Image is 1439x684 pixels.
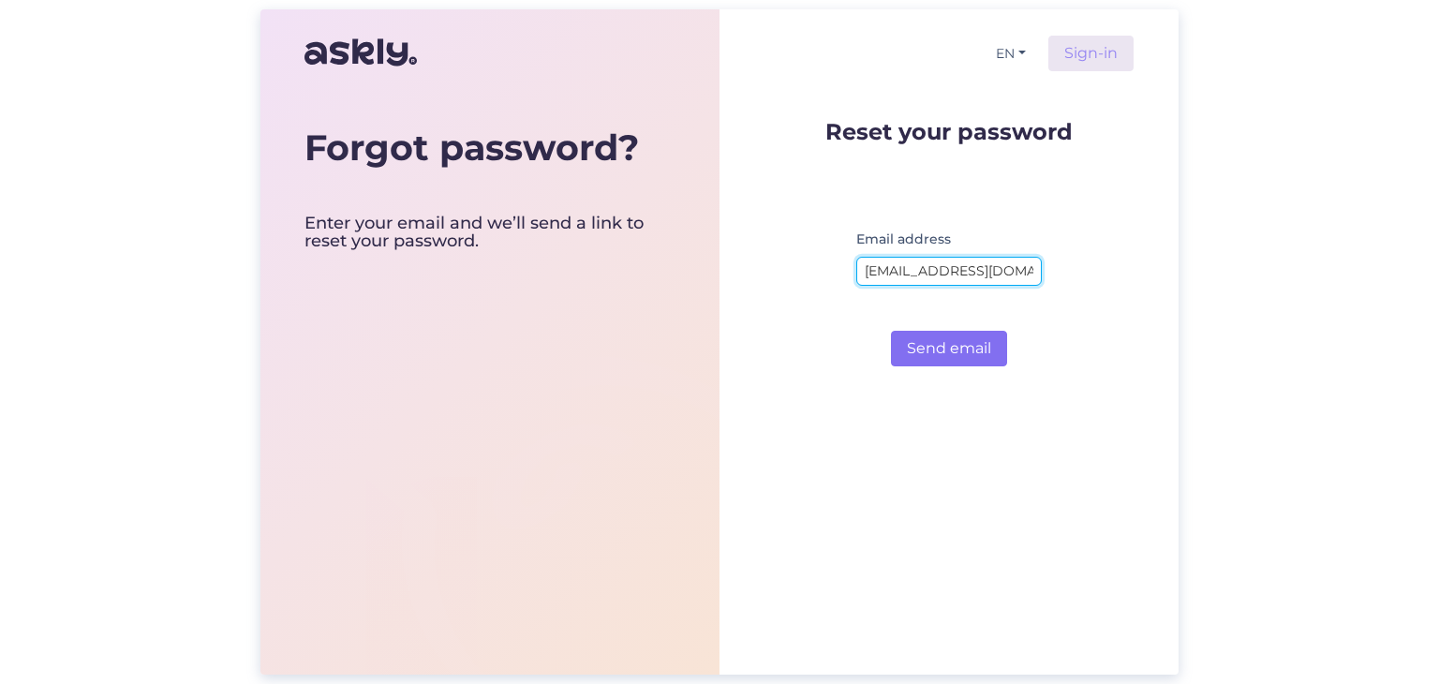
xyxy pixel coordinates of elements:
[856,257,1042,286] input: Enter email
[856,230,951,249] label: Email address
[825,120,1073,143] p: Reset your password
[304,30,417,75] img: Askly
[304,215,675,252] div: Enter your email and we’ll send a link to reset your password.
[891,331,1007,366] button: Send email
[988,40,1033,67] button: EN
[1048,36,1134,71] a: Sign-in
[304,126,675,170] div: Forgot password?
